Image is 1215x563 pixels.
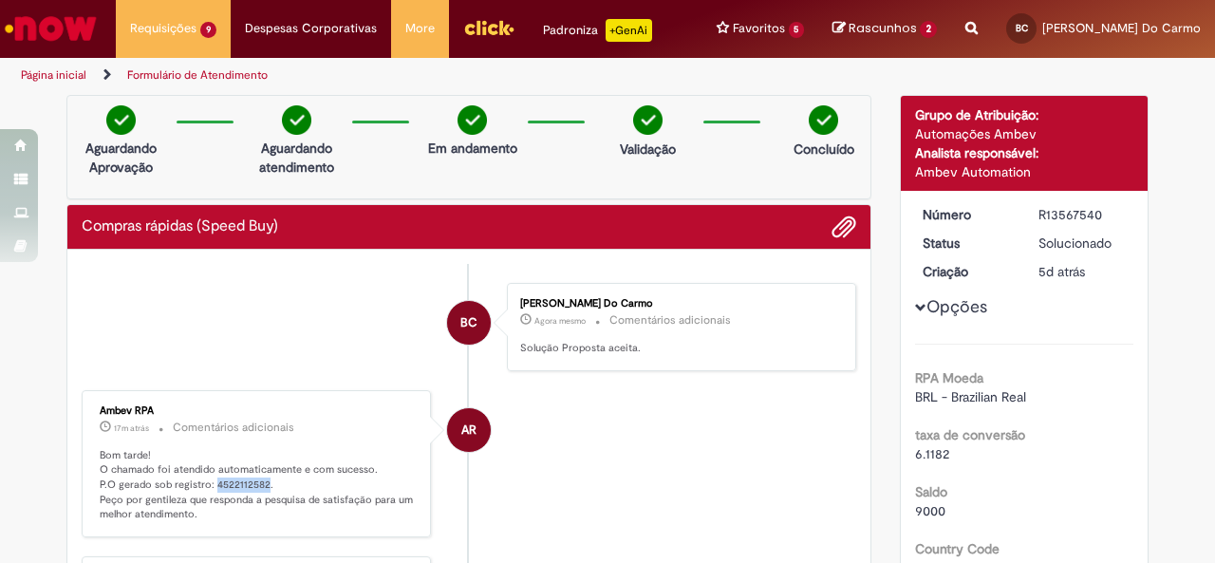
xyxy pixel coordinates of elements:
p: Em andamento [428,139,517,158]
span: 9 [200,22,216,38]
button: Adicionar anexos [832,215,856,239]
dt: Número [908,205,1025,224]
span: [PERSON_NAME] Do Carmo [1042,20,1201,36]
div: 25/09/2025 15:51:53 [1038,262,1127,281]
p: Concluído [794,140,854,159]
div: Ambev RPA [447,408,491,452]
img: check-circle-green.png [106,105,136,135]
div: Ambev Automation [915,162,1134,181]
span: More [405,19,435,38]
img: check-circle-green.png [809,105,838,135]
span: 5 [789,22,805,38]
span: 17m atrás [114,422,149,434]
p: Solução Proposta aceita. [520,341,836,356]
a: Formulário de Atendimento [127,67,268,83]
img: check-circle-green.png [633,105,663,135]
span: Favoritos [733,19,785,38]
span: Requisições [130,19,196,38]
b: Saldo [915,483,947,500]
span: Rascunhos [849,19,917,37]
ul: Trilhas de página [14,58,795,93]
a: Rascunhos [832,20,937,38]
div: Solucionado [1038,234,1127,253]
div: [PERSON_NAME] Do Carmo [520,298,836,310]
small: Comentários adicionais [173,420,294,436]
time: 29/09/2025 16:49:10 [114,422,149,434]
div: Padroniza [543,19,652,42]
p: +GenAi [606,19,652,42]
h2: Compras rápidas (Speed Buy) Histórico de tíquete [82,218,278,235]
span: Despesas Corporativas [245,19,377,38]
div: Ambev RPA [100,405,416,417]
div: Analista responsável: [915,143,1134,162]
p: Aguardando Aprovação [75,139,167,177]
div: Grupo de Atribuição: [915,105,1134,124]
p: Aguardando atendimento [251,139,343,177]
div: Beatriz Stelle Bucallon Do Carmo [447,301,491,345]
img: ServiceNow [2,9,100,47]
span: 9000 [915,502,945,519]
div: Automações Ambev [915,124,1134,143]
p: Validação [620,140,676,159]
b: taxa de conversão [915,426,1025,443]
span: BC [460,300,477,346]
a: Página inicial [21,67,86,83]
small: Comentários adicionais [609,312,731,328]
b: Country Code [915,540,1000,557]
span: BC [1016,22,1028,34]
img: check-circle-green.png [458,105,487,135]
dt: Criação [908,262,1025,281]
time: 29/09/2025 17:05:27 [534,315,586,327]
span: AR [461,407,477,453]
img: check-circle-green.png [282,105,311,135]
time: 25/09/2025 15:51:53 [1038,263,1085,280]
img: click_logo_yellow_360x200.png [463,13,514,42]
span: 2 [920,21,937,38]
span: Agora mesmo [534,315,586,327]
p: Bom tarde! O chamado foi atendido automaticamente e com sucesso. P.O gerado sob registro: 4522112... [100,448,416,523]
span: BRL - Brazilian Real [915,388,1026,405]
b: RPA Moeda [915,369,983,386]
dt: Status [908,234,1025,253]
div: R13567540 [1038,205,1127,224]
span: 6.1182 [915,445,949,462]
span: 5d atrás [1038,263,1085,280]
